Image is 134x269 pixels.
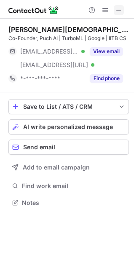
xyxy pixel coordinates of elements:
[8,160,129,175] button: Add to email campaign
[8,197,129,209] button: Notes
[90,74,123,83] button: Reveal Button
[8,119,129,134] button: AI write personalized message
[8,180,129,192] button: Find work email
[20,61,88,69] span: [EMAIL_ADDRESS][URL]
[23,124,113,130] span: AI write personalized message
[23,164,90,171] span: Add to email campaign
[8,35,129,42] div: Co-Founder, Puch AI | TurboML | Google | IITB CS
[8,140,129,155] button: Send email
[8,99,129,114] button: save-profile-one-click
[20,48,78,55] span: [EMAIL_ADDRESS][DOMAIN_NAME]
[8,5,59,15] img: ContactOut v5.3.10
[23,103,114,110] div: Save to List / ATS / CRM
[22,182,126,190] span: Find work email
[90,47,123,56] button: Reveal Button
[23,144,55,151] span: Send email
[22,199,126,207] span: Notes
[8,25,129,34] div: [PERSON_NAME][DEMOGRAPHIC_DATA]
